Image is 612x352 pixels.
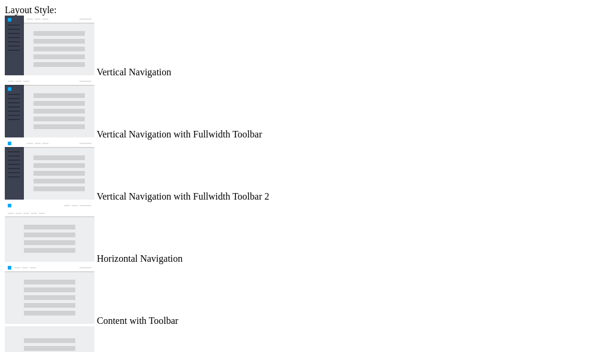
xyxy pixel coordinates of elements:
span: Vertical Navigation with Fullwidth Toolbar 2 [97,191,270,201]
md-radio-button: Vertical Navigation [5,16,607,78]
md-radio-button: Vertical Navigation with Fullwidth Toolbar 2 [5,140,607,202]
span: Horizontal Navigation [97,253,183,264]
img: content-with-toolbar.jpg [5,264,94,324]
span: Content with Toolbar [97,316,178,326]
div: Layout Style: [5,5,607,16]
img: vertical-nav.jpg [5,16,94,75]
span: Vertical Navigation [97,67,172,77]
md-radio-button: Content with Toolbar [5,264,607,326]
img: horizontal-nav.jpg [5,202,94,262]
img: vertical-nav-with-full-toolbar.jpg [5,78,94,137]
md-radio-button: Horizontal Navigation [5,202,607,264]
img: vertical-nav-with-full-toolbar-2.jpg [5,140,94,200]
span: Vertical Navigation with Fullwidth Toolbar [97,129,262,139]
md-radio-button: Vertical Navigation with Fullwidth Toolbar [5,78,607,140]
